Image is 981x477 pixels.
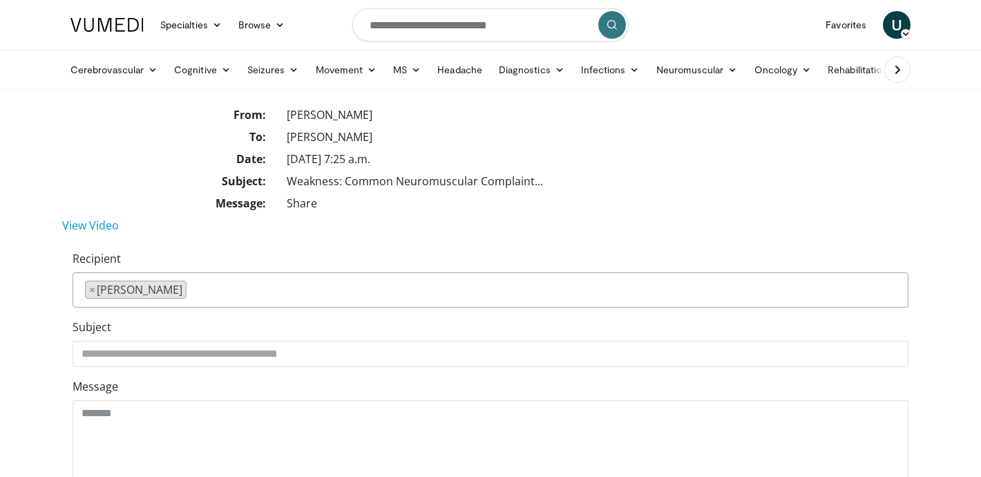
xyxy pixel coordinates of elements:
li: Umapathi Thirugnanam [85,281,187,299]
label: Subject [73,319,111,335]
a: Infections [573,56,648,84]
a: Cerebrovascular [62,56,166,84]
a: Favorites [817,11,875,39]
dd: [PERSON_NAME] [276,129,919,145]
dd: [PERSON_NAME] [276,106,919,123]
a: Rehabilitation [819,56,895,84]
a: Browse [230,11,294,39]
dd: Weakness: Common Neuromuscular Complaint... [276,173,919,189]
a: View Video [62,218,119,233]
label: Message [73,378,118,395]
a: Headache [429,56,490,84]
dd: Share [276,195,919,212]
dt: From: [62,106,276,129]
dt: Message: [62,195,276,217]
dt: To: [62,129,276,151]
a: Seizures [239,56,307,84]
a: MS [385,56,429,84]
a: Diagnostics [490,56,573,84]
dt: Subject: [62,173,276,195]
img: VuMedi Logo [70,18,144,32]
a: U [883,11,911,39]
span: × [89,281,95,298]
input: Search topics, interventions [352,8,629,41]
a: Cognitive [166,56,239,84]
a: Movement [307,56,385,84]
a: Neuromuscular [648,56,746,84]
label: Recipient [73,250,121,267]
dd: [DATE] 7:25 a.m. [276,151,919,167]
a: Specialties [152,11,230,39]
dt: Date: [62,151,276,173]
a: Oncology [746,56,820,84]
